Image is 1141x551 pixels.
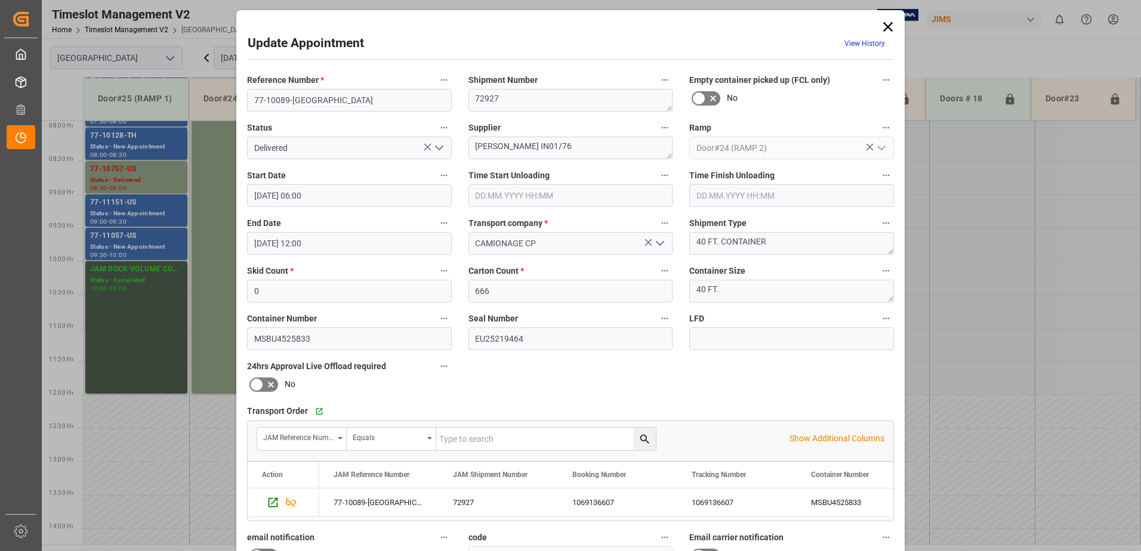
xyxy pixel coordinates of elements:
[790,432,884,445] p: Show Additional Columns
[689,280,894,302] textarea: 40 FT.
[439,488,558,516] div: 72927
[657,263,673,278] button: Carton Count *
[689,265,745,277] span: Container Size
[689,217,747,230] span: Shipment Type
[657,530,673,545] button: code
[650,234,668,253] button: open menu
[247,360,386,373] span: 24hrs Approval Live Offload required
[689,74,830,86] span: Empty container picked up (FCL only)
[727,92,738,104] span: No
[247,184,452,207] input: DD.MM.YYYY HH:MM
[247,137,452,159] input: Type to search/select
[572,470,626,479] span: Booking Number
[468,531,487,544] span: code
[811,470,869,479] span: Container Number
[247,405,308,417] span: Transport Order
[468,217,548,230] span: Transport company
[257,428,347,450] button: open menu
[878,168,894,183] button: Time Finish Unloading
[633,428,656,450] button: search button
[247,531,314,544] span: email notification
[689,169,775,182] span: Time Finish Unloading
[285,378,295,391] span: No
[468,89,673,112] textarea: 72927
[247,122,272,134] span: Status
[319,488,439,516] div: 77-10089-[GEOGRAPHIC_DATA]
[468,169,550,182] span: Time Start Unloading
[436,358,452,374] button: 24hrs Approval Live Offload required
[689,531,784,544] span: Email carrier notification
[247,232,452,255] input: DD.MM.YYYY HH:MM
[347,428,436,450] button: open menu
[689,232,894,255] textarea: 40 FT. CONTAINER
[878,311,894,326] button: LFD
[657,215,673,231] button: Transport company *
[797,488,916,516] div: MSBU4525833
[468,265,524,277] span: Carton Count
[247,217,281,230] span: End Date
[248,34,364,53] h2: Update Appointment
[468,74,538,86] span: Shipment Number
[468,312,518,325] span: Seal Number
[657,311,673,326] button: Seal Number
[436,530,452,545] button: email notification
[657,72,673,88] button: Shipment Number
[247,74,324,86] span: Reference Number
[677,488,797,516] div: 1069136607
[878,120,894,135] button: Ramp
[247,169,286,182] span: Start Date
[689,122,711,134] span: Ramp
[468,184,673,207] input: DD.MM.YYYY HH:MM
[436,215,452,231] button: End Date
[247,265,294,277] span: Skid Count
[436,120,452,135] button: Status
[353,429,423,443] div: Equals
[844,39,885,48] a: View History
[248,488,319,517] div: Press SPACE to select this row.
[689,137,894,159] input: Type to search/select
[657,168,673,183] button: Time Start Unloading
[558,488,677,516] div: 1069136607
[429,139,447,157] button: open menu
[657,120,673,135] button: Supplier
[878,215,894,231] button: Shipment Type
[689,184,894,207] input: DD.MM.YYYY HH:MM
[468,122,501,134] span: Supplier
[436,428,656,450] input: Type to search
[692,470,746,479] span: Tracking Number
[878,72,894,88] button: Empty container picked up (FCL only)
[453,470,528,479] span: JAM Shipment Number
[263,429,334,443] div: JAM Reference Number
[436,168,452,183] button: Start Date
[468,137,673,159] textarea: [PERSON_NAME] IN01/76
[878,530,894,545] button: Email carrier notification
[436,263,452,278] button: Skid Count *
[689,312,704,325] span: LFD
[871,139,889,157] button: open menu
[436,311,452,326] button: Container Number
[878,263,894,278] button: Container Size
[436,72,452,88] button: Reference Number *
[334,470,409,479] span: JAM Reference Number
[247,312,317,325] span: Container Number
[262,470,283,479] div: Action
